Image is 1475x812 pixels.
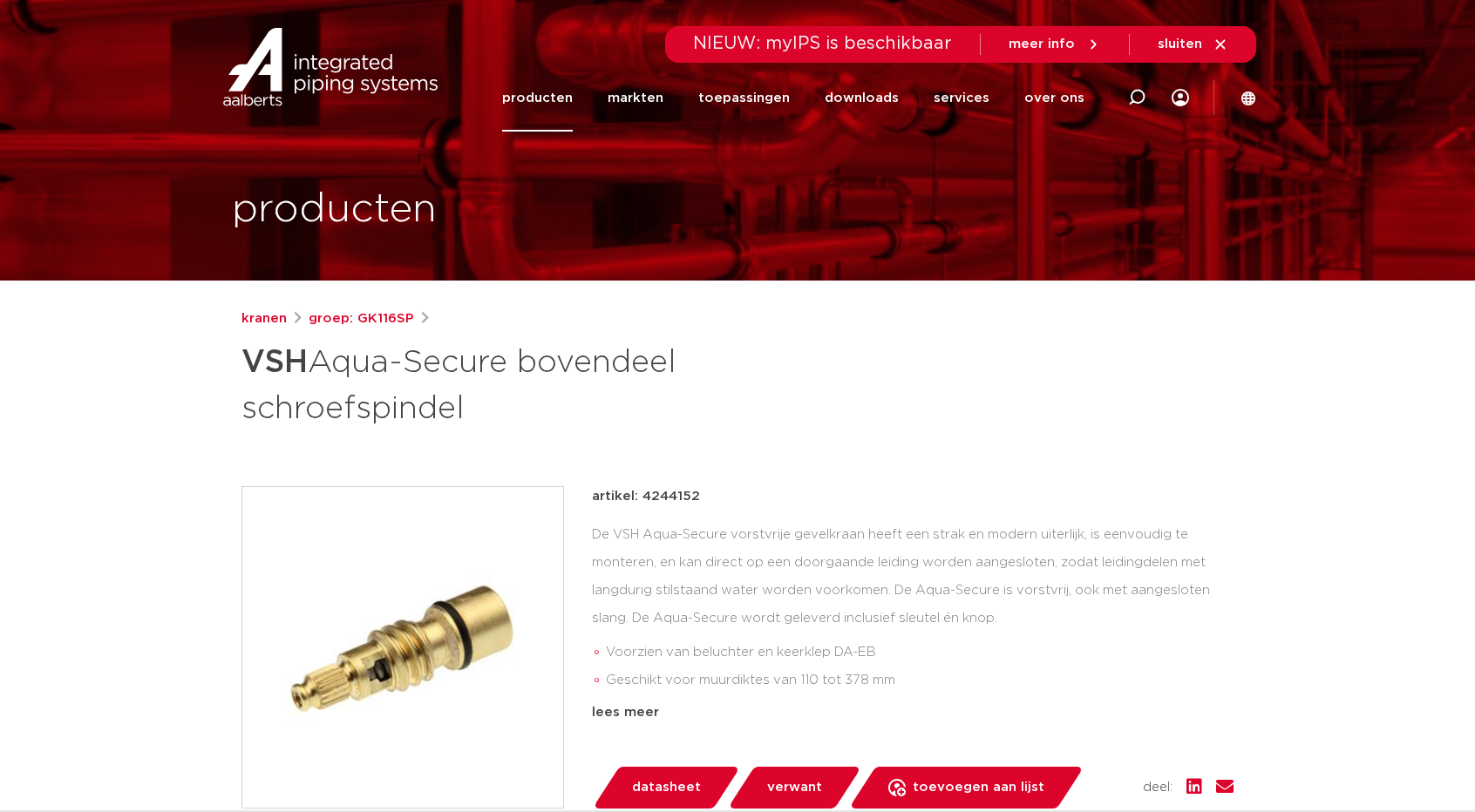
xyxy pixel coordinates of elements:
[1009,37,1075,51] span: meer info
[502,64,1084,132] nav: Menu
[934,64,989,132] a: services
[241,308,287,329] a: kranen
[1158,37,1228,52] a: sluiten
[1143,777,1173,798] span: deel:
[767,774,822,802] span: verwant
[592,767,740,809] a: datasheet
[309,308,414,329] a: groep: GK116SP
[502,64,573,132] a: producten
[693,35,952,52] span: NIEUW: myIPS is beschikbaar
[242,487,563,808] img: Product Image for VSH Aqua-Secure bovendeel schroefspindel
[241,347,308,378] strong: VSH
[606,667,1234,694] li: Geschikt voor muurdiktes van 110 tot 378 mm
[913,774,1044,802] span: toevoegen aan lijst
[592,521,1234,695] div: De VSH Aqua-Secure vorstvrije gevelkraan heeft een strak en modern uiterlijk, is eenvoudig te mon...
[592,486,700,507] p: artikel: 4244152
[1009,37,1101,52] a: meer info
[608,64,663,132] a: markten
[1158,37,1202,51] span: sluiten
[698,64,790,132] a: toepassingen
[592,702,1234,723] div: lees meer
[632,774,701,802] span: datasheet
[606,639,1234,667] li: Voorzien van beluchter en keerklep DA-EB
[825,64,899,132] a: downloads
[1024,64,1084,132] a: over ons
[232,182,437,238] h1: producten
[727,767,861,809] a: verwant
[241,336,896,430] h1: Aqua-Secure bovendeel schroefspindel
